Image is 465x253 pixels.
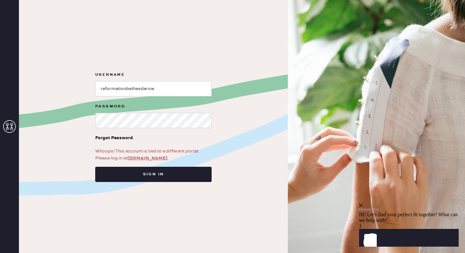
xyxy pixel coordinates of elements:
div: Forgot Password [95,134,133,141]
input: e.g. john@doe.com [95,81,212,96]
label: Password [95,103,212,110]
iframe: Front Chat [359,165,463,252]
div: Whoops! This account is tied to a different portal. Please log in at . [95,148,212,162]
a: Forgot Password [95,128,133,148]
a: [DOMAIN_NAME] [127,155,167,161]
button: Sign in [95,167,212,182]
label: Username [95,71,212,79]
